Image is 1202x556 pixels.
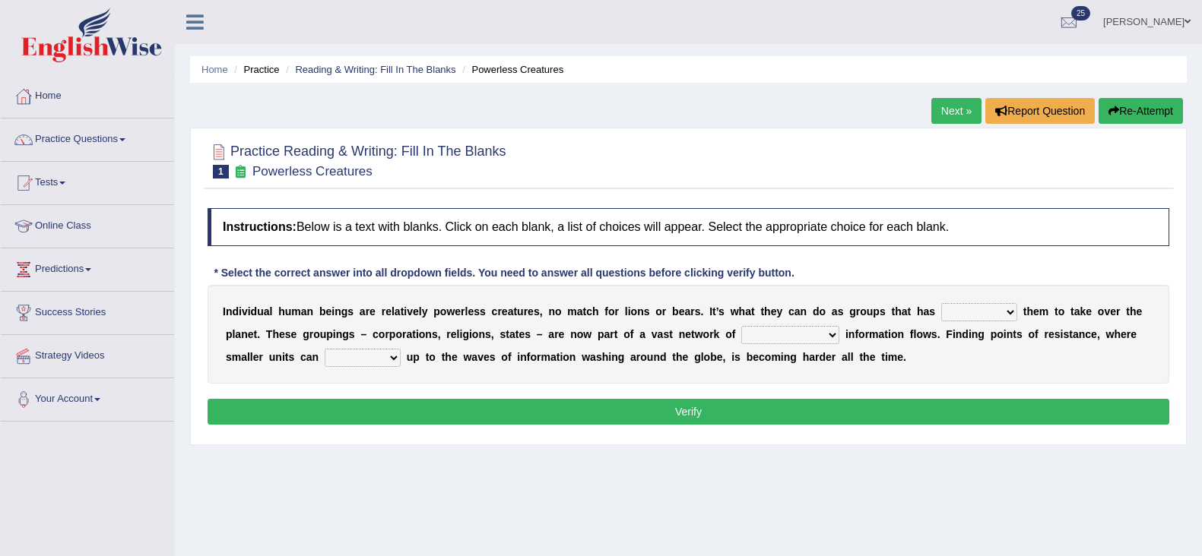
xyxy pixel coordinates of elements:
b: f [604,305,608,317]
b: h [764,305,771,317]
b: i [239,305,242,317]
b: f [732,328,736,340]
b: i [333,328,336,340]
b: u [517,305,524,317]
b: n [1007,328,1013,340]
b: o [891,328,898,340]
b: s [718,305,725,317]
b: i [404,305,407,317]
small: Powerless Creatures [252,164,373,178]
b: r [690,305,694,317]
b: d [962,328,969,340]
b: e [369,305,376,317]
b: g [303,328,309,340]
b: u [407,351,414,363]
b: . [701,305,704,317]
b: b [319,305,326,317]
b: v [477,351,484,363]
b: r [461,305,465,317]
b: h [739,305,746,317]
b: p [991,328,997,340]
b: i [282,351,285,363]
b: r [524,305,528,317]
b: l [250,351,253,363]
b: t [442,351,446,363]
b: r [709,328,713,340]
b: o [429,351,436,363]
b: p [598,328,604,340]
b: a [604,328,611,340]
b: . [937,328,940,340]
b: p [873,305,880,317]
b: a [264,305,270,317]
b: o [1029,328,1035,340]
b: n [312,351,319,363]
b: s [285,328,291,340]
b: e [279,328,285,340]
b: m [291,305,300,317]
b: e [519,328,525,340]
b: o [916,328,923,340]
b: n [478,328,485,340]
b: a [548,328,554,340]
b: o [858,328,865,340]
b: s [288,351,294,363]
button: Re-Attempt [1099,98,1183,124]
b: t [412,328,416,340]
b: n [637,305,644,317]
b: t [583,305,587,317]
b: n [972,328,978,340]
b: d [232,305,239,317]
b: o [860,305,867,317]
b: , [438,328,441,340]
a: Your Account [1,378,174,416]
li: Powerless Creatures [458,62,563,77]
b: a [241,351,247,363]
b: l [270,305,273,317]
b: i [1004,328,1007,340]
b: w [463,351,471,363]
b: e [253,351,259,363]
b: t [1126,305,1130,317]
b: r [382,305,385,317]
b: o [703,328,710,340]
b: c [788,305,794,317]
b: a [1073,328,1079,340]
b: r [385,328,389,340]
b: s [880,305,886,317]
b: a [306,351,312,363]
b: s [663,328,669,340]
b: v [652,328,658,340]
b: e [1086,305,1092,317]
b: t [1070,305,1074,317]
b: s [1016,328,1023,340]
b: y [776,305,782,317]
a: Online Class [1,205,174,243]
b: o [1098,305,1105,317]
a: Home [201,64,228,75]
b: a [301,305,307,317]
b: l [625,305,628,317]
b: a [794,305,801,317]
b: Instructions: [223,220,297,233]
b: r [610,328,614,340]
b: I [709,305,712,317]
b: n [570,328,577,340]
b: t [513,305,517,317]
b: v [407,305,413,317]
b: t [1013,328,1016,340]
b: e [455,305,461,317]
b: ’ [716,305,718,317]
span: 1 [213,165,229,178]
b: n [1079,328,1086,340]
b: r [856,305,860,317]
b: t [712,305,716,317]
b: w [695,328,703,340]
b: a [509,328,515,340]
b: a [395,305,401,317]
b: t [426,351,430,363]
b: t [751,305,755,317]
b: o [997,328,1004,340]
b: , [540,305,543,317]
b: n [897,328,904,340]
